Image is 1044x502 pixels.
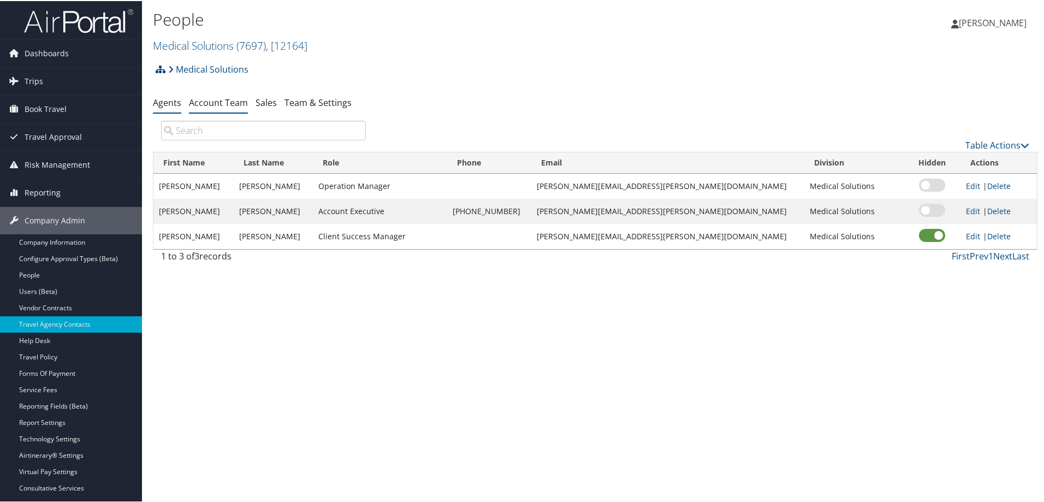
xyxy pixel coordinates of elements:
td: [PERSON_NAME][EMAIL_ADDRESS][PERSON_NAME][DOMAIN_NAME] [531,173,804,198]
td: [PERSON_NAME] [234,223,312,248]
th: Division: activate to sort column ascending [804,151,904,173]
a: Delete [987,205,1011,215]
td: [PERSON_NAME] [234,173,312,198]
td: [PERSON_NAME][EMAIL_ADDRESS][PERSON_NAME][DOMAIN_NAME] [531,198,804,223]
span: Reporting [25,178,61,205]
td: [PERSON_NAME] [153,223,234,248]
img: airportal-logo.png [24,7,133,33]
th: Role: activate to sort column ascending [313,151,448,173]
span: Dashboards [25,39,69,66]
span: 3 [194,249,199,261]
a: Delete [987,180,1011,190]
span: Company Admin [25,206,85,233]
a: First [952,249,970,261]
td: | [960,173,1037,198]
span: , [ 12164 ] [266,37,307,52]
span: Trips [25,67,43,94]
td: [PERSON_NAME] [153,173,234,198]
th: Phone [447,151,531,173]
input: Search [161,120,366,139]
td: [PERSON_NAME] [234,198,312,223]
a: Team & Settings [284,96,352,108]
a: Medical Solutions [168,57,248,79]
a: Delete [987,230,1011,240]
h1: People [153,7,743,30]
span: Risk Management [25,150,90,178]
td: Medical Solutions [804,223,904,248]
a: Sales [256,96,277,108]
td: [PHONE_NUMBER] [447,198,531,223]
td: Operation Manager [313,173,448,198]
a: Table Actions [965,138,1029,150]
a: Last [1012,249,1029,261]
td: Account Executive [313,198,448,223]
a: Agents [153,96,181,108]
a: [PERSON_NAME] [951,5,1037,38]
span: [PERSON_NAME] [959,16,1027,28]
td: | [960,198,1037,223]
td: [PERSON_NAME][EMAIL_ADDRESS][PERSON_NAME][DOMAIN_NAME] [531,223,804,248]
th: First Name: activate to sort column ascending [153,151,234,173]
a: Account Team [189,96,248,108]
div: 1 to 3 of records [161,249,366,267]
td: [PERSON_NAME] [153,198,234,223]
th: Email: activate to sort column ascending [531,151,804,173]
a: Medical Solutions [153,37,307,52]
a: Edit [966,180,980,190]
a: Edit [966,230,980,240]
td: Client Success Manager [313,223,448,248]
td: | [960,223,1037,248]
th: Actions [960,151,1037,173]
a: Edit [966,205,980,215]
span: Travel Approval [25,122,82,150]
th: Hidden: activate to sort column ascending [904,151,960,173]
td: Medical Solutions [804,198,904,223]
a: Next [993,249,1012,261]
a: 1 [988,249,993,261]
span: Book Travel [25,95,67,122]
span: ( 7697 ) [236,37,266,52]
td: Medical Solutions [804,173,904,198]
th: Last Name: activate to sort column ascending [234,151,312,173]
a: Prev [970,249,988,261]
